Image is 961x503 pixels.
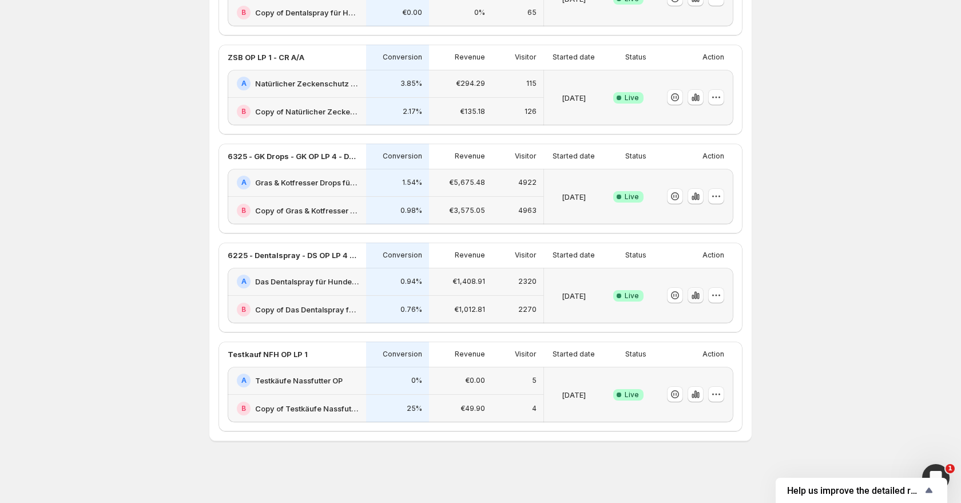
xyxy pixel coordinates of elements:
[241,305,246,314] h2: B
[625,350,646,359] p: Status
[241,277,247,286] h2: A
[625,152,646,161] p: Status
[515,53,537,62] p: Visitor
[400,79,422,88] p: 3.85%
[702,152,724,161] p: Action
[465,376,485,385] p: €0.00
[455,152,485,161] p: Revenue
[553,53,595,62] p: Started date
[241,404,246,413] h2: B
[553,251,595,260] p: Started date
[411,376,422,385] p: 0%
[518,305,537,314] p: 2270
[228,52,304,63] p: ZSB OP LP 1 - CR A/A
[702,350,724,359] p: Action
[228,348,308,360] p: Testkauf NFH OP LP 1
[474,8,485,17] p: 0%
[403,107,422,116] p: 2.17%
[241,206,246,215] h2: B
[460,404,485,413] p: €49.90
[255,403,359,414] h2: Copy of Testkäufe Nassfutter OP
[922,464,950,492] iframe: Intercom live chat
[452,277,485,286] p: €1,408.91
[787,484,936,497] button: Show survey - Help us improve the detailed report for A/B campaigns
[525,107,537,116] p: 126
[518,178,537,187] p: 4922
[400,277,422,286] p: 0.94%
[625,251,646,260] p: Status
[625,192,639,201] span: Live
[702,53,724,62] p: Action
[625,291,639,300] span: Live
[241,107,246,116] h2: B
[515,350,537,359] p: Visitor
[255,177,359,188] h2: Gras & Kotfresser Drops für Hunde: Jetzt Neukunden Deal sichern!-v1
[946,464,955,473] span: 1
[383,251,422,260] p: Conversion
[625,93,639,102] span: Live
[449,206,485,215] p: €3,575.05
[455,53,485,62] p: Revenue
[241,8,246,17] h2: B
[407,404,422,413] p: 25%
[454,305,485,314] p: €1,012.81
[460,107,485,116] p: €135.18
[518,206,537,215] p: 4963
[402,8,422,17] p: €0.00
[787,485,922,496] span: Help us improve the detailed report for A/B campaigns
[455,251,485,260] p: Revenue
[383,350,422,359] p: Conversion
[562,389,586,401] p: [DATE]
[455,350,485,359] p: Revenue
[562,191,586,203] p: [DATE]
[241,178,247,187] h2: A
[228,150,359,162] p: 6325 - GK Drops - GK OP LP 4 - Design - (1,3,6) vs. (CFO)
[625,53,646,62] p: Status
[255,276,359,287] h2: Das Dentalspray für Hunde: Jetzt Neukunden Deal sichern!-v1
[449,178,485,187] p: €5,675.48
[255,205,359,216] h2: Copy of Gras & Kotfresser Drops für Hunde: Jetzt Neukunden Deal sichern!-v1
[402,178,422,187] p: 1.54%
[553,152,595,161] p: Started date
[400,305,422,314] p: 0.76%
[255,7,359,18] h2: Copy of Dentalspray für Hunde: Jetzt Neukunden Deal sichern!
[255,78,359,89] h2: Natürlicher Zeckenschutz für Hunde: Jetzt Neukunden Deal sichern!
[241,79,247,88] h2: A
[255,375,343,386] h2: Testkäufe Nassfutter OP
[562,290,586,302] p: [DATE]
[241,376,247,385] h2: A
[383,152,422,161] p: Conversion
[532,376,537,385] p: 5
[228,249,359,261] p: 6225 - Dentalspray - DS OP LP 4 - Offer - (1,3,6) vs. (CFO)
[515,251,537,260] p: Visitor
[526,79,537,88] p: 115
[562,92,586,104] p: [DATE]
[625,390,639,399] span: Live
[532,404,537,413] p: 4
[255,106,359,117] h2: Copy of Natürlicher Zeckenschutz für Hunde: Jetzt Neukunden Deal sichern!
[383,53,422,62] p: Conversion
[553,350,595,359] p: Started date
[456,79,485,88] p: €294.29
[255,304,359,315] h2: Copy of Das Dentalspray für Hunde: Jetzt Neukunden Deal sichern!-v1
[527,8,537,17] p: 65
[515,152,537,161] p: Visitor
[400,206,422,215] p: 0.98%
[702,251,724,260] p: Action
[518,277,537,286] p: 2320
